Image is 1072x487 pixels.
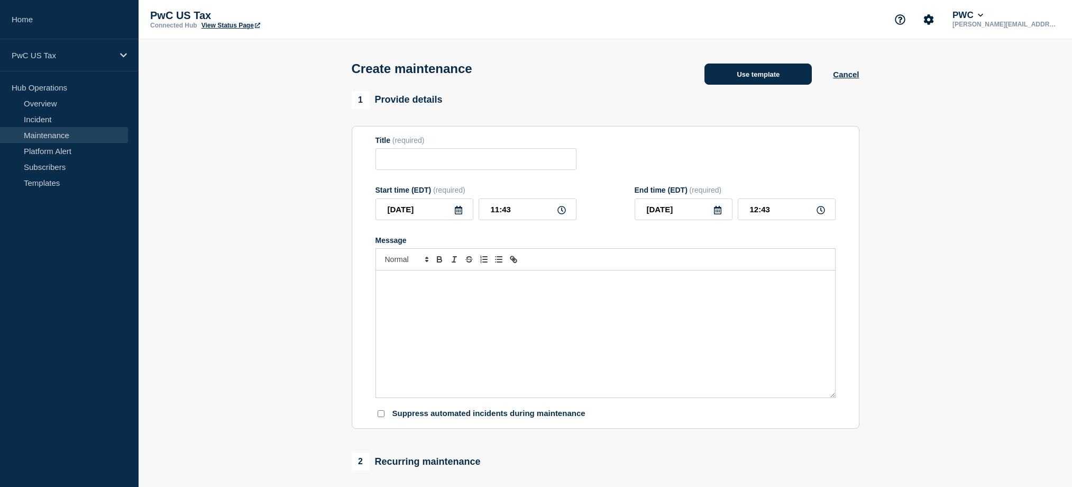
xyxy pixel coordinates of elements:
div: Start time (EDT) [375,186,576,194]
button: Toggle bulleted list [491,253,506,266]
p: PwC US Tax [150,10,362,22]
button: Toggle bold text [432,253,447,266]
button: Toggle ordered list [477,253,491,266]
button: Use template [704,64,812,85]
p: [PERSON_NAME][EMAIL_ADDRESS][PERSON_NAME][DOMAIN_NAME] [950,21,1060,28]
input: YYYY-MM-DD [375,199,473,220]
button: Support [889,8,911,31]
span: Font size [380,253,432,266]
div: Provide details [352,91,443,109]
a: View Status Page [201,22,260,29]
p: Connected Hub [150,22,197,29]
input: HH:MM [738,199,836,220]
button: PWC [950,10,985,21]
button: Cancel [833,70,859,79]
div: Message [375,236,836,245]
input: YYYY-MM-DD [635,199,732,220]
button: Toggle strikethrough text [462,253,477,266]
div: End time (EDT) [635,186,836,194]
span: 1 [352,91,370,109]
p: PwC US Tax [12,51,113,60]
h1: Create maintenance [352,61,472,76]
span: (required) [690,186,722,194]
button: Toggle link [506,253,521,266]
span: (required) [392,136,425,145]
input: HH:MM [479,199,576,220]
span: 2 [352,453,370,471]
input: Suppress automated incidents during maintenance [378,410,384,417]
button: Toggle italic text [447,253,462,266]
button: Account settings [918,8,940,31]
div: Message [376,270,835,398]
p: Suppress automated incidents during maintenance [392,409,585,419]
div: Title [375,136,576,145]
input: Title [375,148,576,170]
div: Recurring maintenance [352,453,481,471]
span: (required) [433,186,465,194]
